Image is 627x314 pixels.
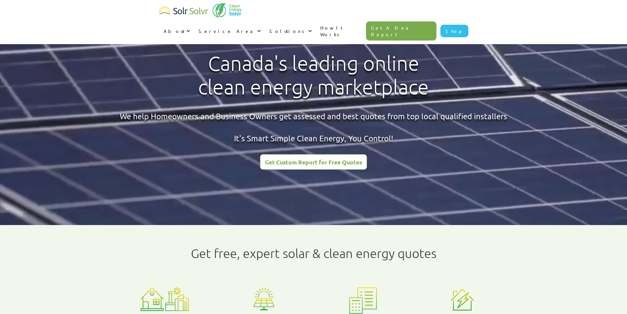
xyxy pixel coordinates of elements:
[269,28,306,34] div: Solutions
[193,52,434,99] h1: Canada's leading online clean energy marketplace
[260,154,367,170] a: Get Custom Report for Free Quotes
[120,111,507,144] div: We help Homeowners and Business Owners get assessed and best quotes from top local qualified inst...
[265,159,362,165] div: Get Custom Report for Free Quotes
[164,28,185,34] div: About
[198,28,255,34] div: Service Area
[316,18,366,44] a: How It Works
[440,25,468,37] a: Shop
[191,246,436,261] h1: Get free, expert solar & clean energy quotes
[366,21,436,41] a: Get A Free Report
